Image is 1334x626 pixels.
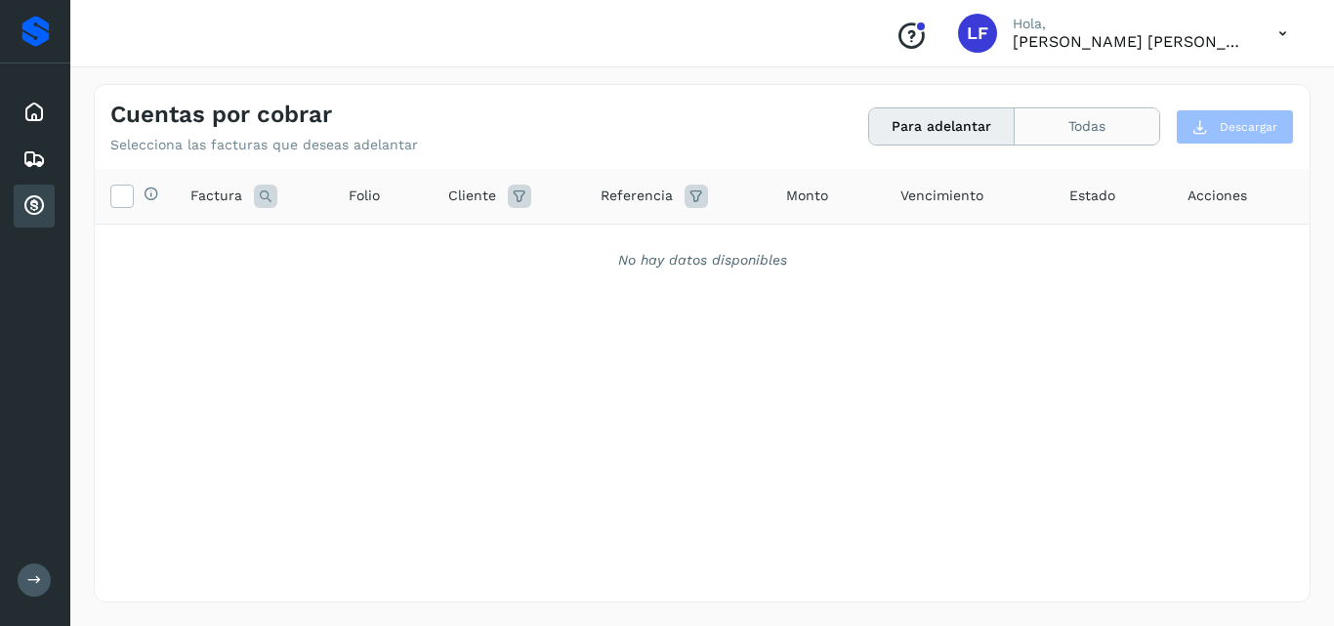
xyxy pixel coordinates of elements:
[14,185,55,228] div: Cuentas por cobrar
[110,101,332,129] h4: Cuentas por cobrar
[1069,186,1115,206] span: Estado
[869,108,1015,145] button: Para adelantar
[120,250,1284,271] div: No hay datos disponibles
[448,186,496,206] span: Cliente
[349,186,380,206] span: Folio
[14,91,55,134] div: Inicio
[1176,109,1294,145] button: Descargar
[1015,108,1159,145] button: Todas
[900,186,983,206] span: Vencimiento
[1188,186,1247,206] span: Acciones
[1013,16,1247,32] p: Hola,
[1220,118,1277,136] span: Descargar
[190,186,242,206] span: Factura
[601,186,673,206] span: Referencia
[110,137,418,153] p: Selecciona las facturas que deseas adelantar
[1013,32,1247,51] p: Luis Felipe Salamanca Lopez
[786,186,828,206] span: Monto
[14,138,55,181] div: Embarques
